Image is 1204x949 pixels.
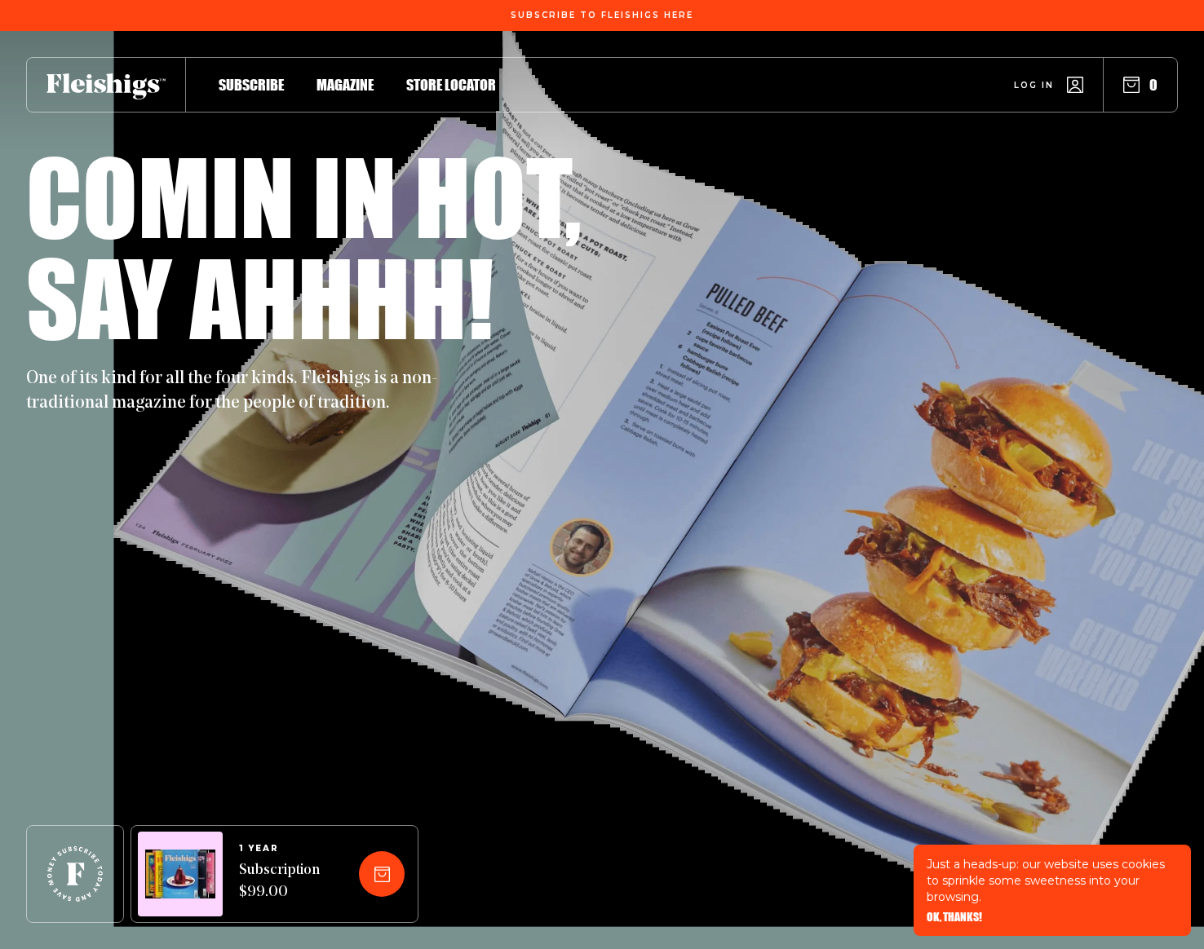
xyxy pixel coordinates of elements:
a: 1 YEARSubscription $99.00 [239,844,320,904]
a: Store locator [406,73,496,95]
button: OK, THANKS! [927,911,982,923]
img: Magazines image [145,850,215,899]
span: Store locator [406,76,496,94]
span: Subscribe To Fleishigs Here [511,11,693,20]
span: Subscription $99.00 [239,860,320,904]
p: Just a heads-up: our website uses cookies to sprinkle some sweetness into your browsing. [927,856,1178,905]
span: Log in [1014,79,1054,91]
a: Log in [1014,77,1083,93]
span: Subscribe [219,76,284,94]
a: Subscribe [219,73,284,95]
a: Subscribe To Fleishigs Here [507,11,697,19]
h1: Comin in hot, [26,145,582,246]
span: 1 YEAR [239,844,320,854]
p: One of its kind for all the four kinds. Fleishigs is a non-traditional magazine for the people of... [26,367,450,416]
button: 0 [1123,76,1158,94]
h1: Say ahhhh! [26,246,494,347]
